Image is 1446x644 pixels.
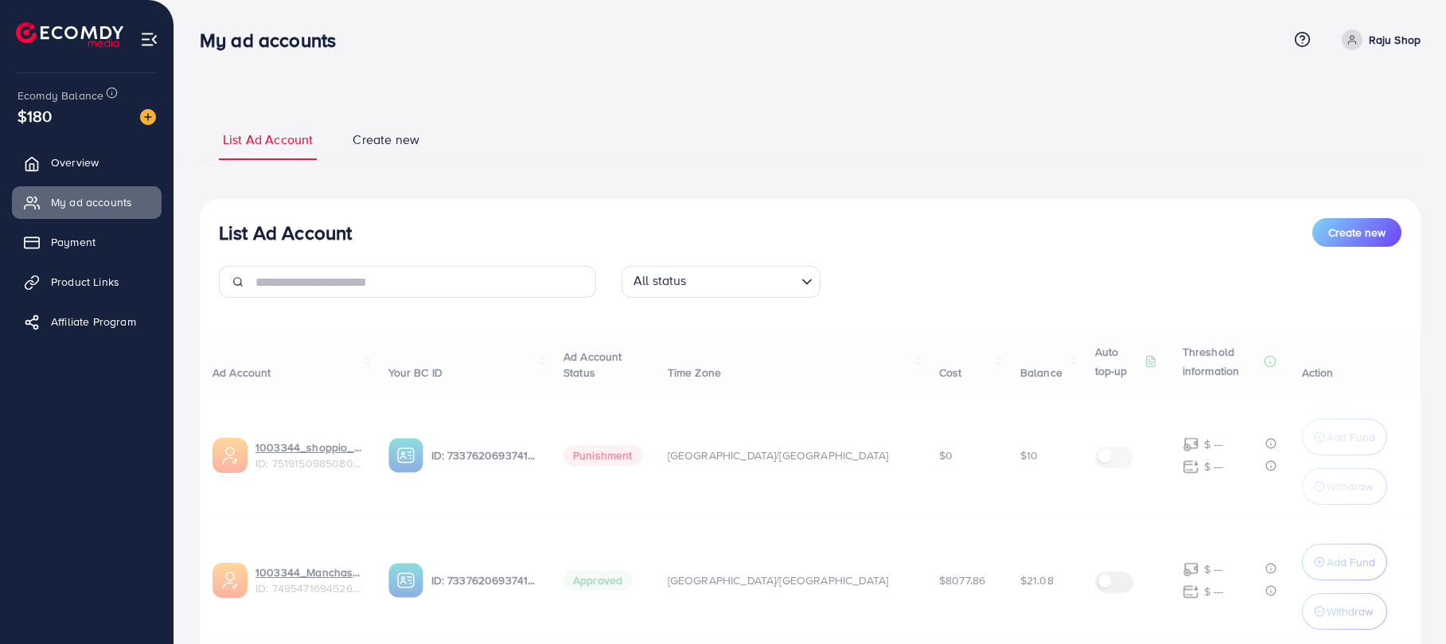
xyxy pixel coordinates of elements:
span: My ad accounts [51,194,132,210]
span: Overview [51,154,99,170]
h3: My ad accounts [200,29,349,52]
span: Affiliate Program [51,314,136,330]
span: Payment [51,234,95,250]
h3: List Ad Account [219,221,352,244]
img: image [140,109,156,125]
span: Create new [1328,224,1386,240]
input: Search for option [692,269,795,294]
button: Create new [1312,218,1401,247]
a: My ad accounts [12,186,162,218]
img: logo [16,22,123,47]
span: $180 [18,104,53,127]
a: Overview [12,146,162,178]
span: List Ad Account [223,131,313,149]
a: Product Links [12,266,162,298]
a: Payment [12,226,162,258]
img: menu [140,30,158,49]
p: Raju Shop [1369,30,1421,49]
iframe: Chat [1378,572,1434,632]
a: Affiliate Program [12,306,162,338]
span: Ecomdy Balance [18,88,103,103]
span: Create new [353,131,419,149]
span: All status [630,268,690,294]
a: Raju Shop [1335,29,1421,50]
div: Search for option [622,266,820,298]
span: Product Links [51,274,119,290]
